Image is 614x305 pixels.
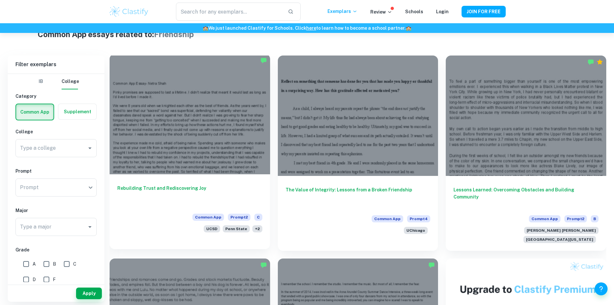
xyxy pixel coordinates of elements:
span: C [73,260,76,268]
h6: Grade [15,246,97,253]
button: IB [33,74,49,89]
p: Exemplars [327,8,357,15]
img: Marked [260,57,267,64]
span: B [591,215,599,222]
span: UCSD [204,225,220,232]
p: Review [370,8,392,15]
span: Common App [372,215,403,222]
button: Open [85,144,94,153]
h6: We just launched Clastify for Schools. Click to learn how to become a school partner. [1,25,613,32]
h6: Category [15,93,97,100]
h6: Rebuilding Trust and Rediscovering Joy [117,185,262,206]
a: here [306,25,316,31]
a: Rebuilding Trust and Rediscovering JoyCommon AppPrompt2CUCSDPenn State+2 [110,56,270,251]
button: College [62,74,79,89]
button: Common App [16,104,54,120]
h1: Common App essays related to: [38,28,576,40]
button: JOIN FOR FREE [462,6,506,17]
span: Prompt 4 [407,215,430,222]
a: Login [436,9,449,14]
img: Marked [260,262,267,268]
img: Clastify logo [109,5,150,18]
img: Marked [428,262,435,268]
h6: Filter exemplars [8,56,104,74]
input: Search for any exemplars... [176,3,282,21]
a: The Value of Integrity: Lessons from a Broken FriendshipCommon AppPrompt4UChicago [278,56,438,251]
h6: College [15,128,97,135]
span: Prompt 2 [228,214,250,221]
span: Prompt 2 [564,215,587,222]
span: Common App [192,214,224,221]
span: B [53,260,56,268]
img: Marked [588,59,594,65]
span: Friendship [154,30,194,39]
div: Premium [597,59,603,65]
a: Schools [405,9,423,14]
span: + 2 [252,225,262,232]
button: Help and Feedback [595,282,608,295]
h6: Prompt [15,168,97,175]
button: Open [85,222,94,231]
span: C [254,214,262,221]
span: 🏫 [203,25,208,31]
button: Supplement [58,104,96,119]
a: Lessons Learned: Overcoming Obstacles and Building CommunityCommon AppPrompt2B[PERSON_NAME] [PERS... [446,56,606,251]
span: D [33,276,36,283]
div: Filter type choice [33,74,79,89]
span: [GEOGRAPHIC_DATA][US_STATE] [523,236,596,243]
span: [PERSON_NAME] [PERSON_NAME] [524,227,599,234]
span: Penn State [223,225,250,232]
h6: The Value of Integrity: Lessons from a Broken Friendship [286,186,431,208]
span: UChicago [404,227,428,234]
span: Common App [529,215,560,222]
button: Apply [76,288,102,299]
h6: Major [15,207,97,214]
span: F [53,276,56,283]
h6: Lessons Learned: Overcoming Obstacles and Building Community [453,186,599,208]
span: 🏫 [406,25,411,31]
span: A [33,260,36,268]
